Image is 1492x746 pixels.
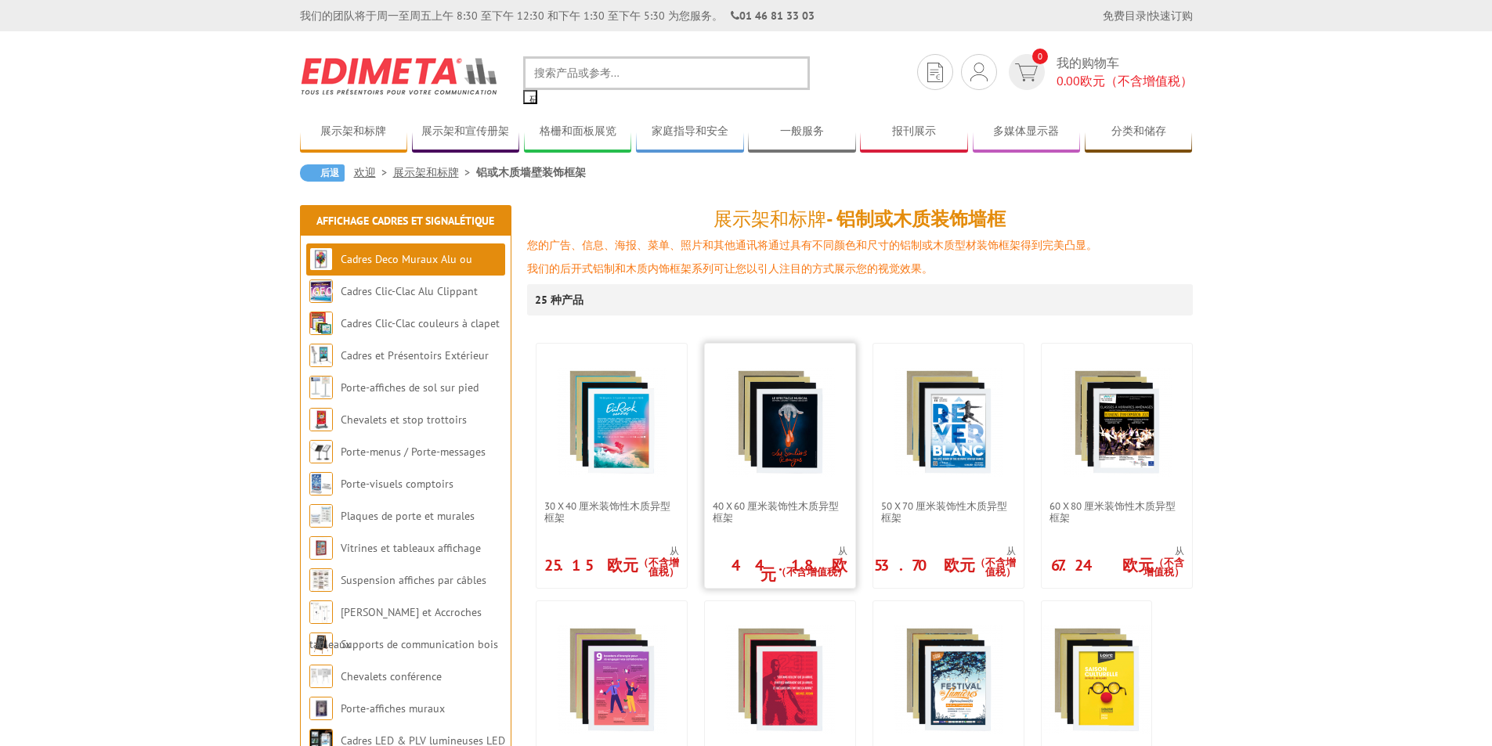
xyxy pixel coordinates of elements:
a: [PERSON_NAME] et Accroches tableaux [309,605,482,651]
font: 0 [1038,51,1042,62]
img: 铝或木质墙壁装饰框架 [309,247,333,271]
font: 多媒体显示器 [993,124,1059,138]
img: devis rapide [927,63,943,82]
img: 50 x 70 厘米装饰性木质异型框架 [894,367,1003,477]
a: Porte-affiches muraux [341,701,445,715]
a: 格栅和面板展览 [524,124,632,150]
a: 50 x 70 厘米装饰性木质异型框架 [873,500,1024,524]
font: 后退 [320,167,339,178]
img: 会议画架 [309,665,333,688]
a: Porte-menus / Porte-messages [341,445,486,459]
font: 报刊展示 [892,124,936,138]
a: Cadres Deco Muraux Alu ou [GEOGRAPHIC_DATA] [309,252,472,298]
img: devis rapide [970,63,988,81]
a: Porte-affiches de sol sur pied [341,380,479,395]
img: 60 x 80 厘米装饰性木质异型框架 [1062,367,1172,477]
img: 70 x 100 厘米装饰性木质异型框架 [557,625,667,734]
font: 53.70 欧元 [874,555,975,575]
a: 展示架和标牌 [300,124,408,150]
img: 用电缆悬挂海报 [309,568,333,592]
font: （不含增值税） [975,556,1016,578]
font: 67.24 欧元 [1051,555,1154,575]
a: 展示架和标牌 [393,165,476,179]
a: Vitrines et tableaux affichage [341,541,481,555]
font: 25 种产品 [535,293,583,307]
img: 画轨和挂钩 [309,600,333,624]
font: 格栅和面板展览 [540,124,616,138]
font: 欧元（不含增值税） [1080,73,1193,88]
a: Chevalets et stop trottoirs [341,413,467,427]
a: 后退 [300,164,345,182]
font: 从 [670,545,679,557]
font: 系列可让您以引人注目的方式展示您的视觉效果。 [692,261,933,276]
img: devis rapide [1015,63,1038,81]
font: 40 x 60 厘米装饰性木质异型框架 [713,499,839,524]
a: Cadres Clic-Clac couleurs à clapet [341,316,500,330]
img: 台面视觉支架 [309,472,333,496]
font: 您的广告、信息、海报、菜单、照片和其他通讯将通过具有不同颜色和尺寸的铝制或木质型材装饰框架得到完美凸显。 [527,238,1097,252]
font: | [1147,9,1149,23]
font: 展示架和标牌 [320,124,386,138]
a: 快速订购 [1149,9,1193,23]
font: 01 46 81 33 03 [739,9,815,23]
a: 报刊展示 [860,124,968,150]
font: 欢迎 [354,165,376,179]
a: 多媒体显示器 [973,124,1081,150]
font: 从 [1175,545,1184,557]
font: 展示架和标牌 [713,207,826,231]
font: 家庭指导和安全 [652,124,728,138]
font: （不含增值税） [1143,556,1184,578]
font: 从 [1006,545,1016,557]
a: 家庭指导和安全 [636,124,744,150]
a: Suspension affiches par câbles [341,573,486,587]
font: 从 [838,545,847,557]
a: 40 x 60 厘米装饰性木质异型框架 [705,500,855,524]
img: 80 x 100 厘米装饰性木质异型框架 [725,625,835,734]
img: 展示柜和展示板 [309,536,333,560]
img: 40 x 60 厘米装饰性木质异型框架 [725,367,835,477]
img: 30 x 40 厘米装饰性木质异型框架 [557,367,667,477]
a: 60 x 80 厘米装饰性木质异型框架 [1042,500,1192,524]
a: 一般服务 [748,124,856,150]
a: 分类和储存 [1085,124,1193,150]
font: 免费目录 [1103,9,1147,23]
img: 80 x 120 厘米装饰性木质异型框架 [894,625,1003,734]
font: 25.15 欧元 [544,555,638,575]
a: Chevalets conférence [341,669,442,683]
font: 44.18 欧元 [732,555,847,585]
font: 我们的后开式铝制和木质 [527,261,648,276]
font: 展示架和宣传册架 [421,124,509,138]
img: 墙壁海报架 [309,697,333,720]
a: Supports de communication bois [341,637,498,651]
font: 分类和储存 [1111,124,1166,138]
img: 画架和人行道标志 [309,408,333,431]
a: Cadres Clic-Clac Alu Clippant [341,284,478,298]
font: 内饰框架 [648,261,692,276]
img: 门板和墙板 [309,504,333,528]
font: 30 x 40 厘米装饰性木质异型框架 [544,499,670,524]
font: （不含增值税） [638,556,679,578]
a: 欢迎 [354,165,393,179]
font: （不含增值税） [776,565,847,578]
font: 我的购物车 [1057,55,1119,70]
img: 户外框架和显示器 [309,344,333,367]
a: Plaques de porte et murales [341,509,475,523]
font: 展示架和标牌 [393,165,459,179]
img: Edimeta [300,47,500,105]
input: 研究 [523,90,537,104]
input: 搜索产品或参考... [523,56,810,90]
a: Cadres et Présentoirs Extérieur [341,348,489,362]
a: 展示架和宣传册架 [412,124,520,150]
a: Porte-visuels comptoirs [341,477,453,491]
font: 我们的团队将于周一至周五上午 8:30 至下午 12:30 和下午 1:30 至下午 5:30 为您服务。 [300,9,723,23]
img: 菜单夹/信息夹 [309,440,333,463]
img: A0 装饰木型材框架 [1042,625,1151,734]
font: 铝或木质墙壁装饰框架 [476,165,586,179]
font: 0.00 [1057,73,1080,88]
font: - 铝制或木质装饰墙框 [826,207,1006,231]
a: 30 x 40 厘米装饰性木质异型框架 [536,500,687,524]
img: 落地式海报架 [309,376,333,399]
font: 一般服务 [780,124,824,138]
img: Clic-Clac 彩色翻盖镜架 [309,312,333,335]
